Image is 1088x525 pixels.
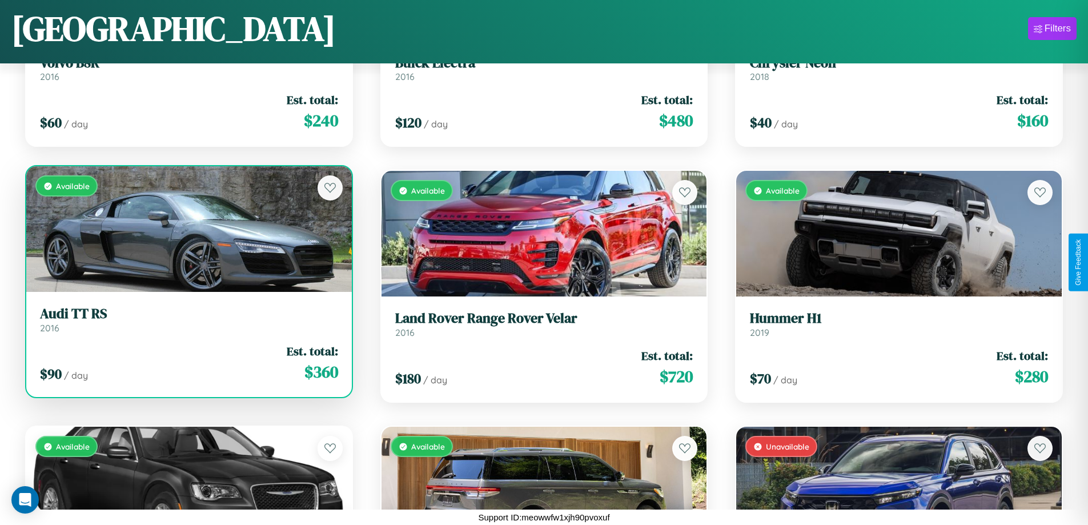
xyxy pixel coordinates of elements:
h3: Hummer H1 [750,310,1048,327]
span: $ 180 [395,369,421,388]
span: $ 70 [750,369,771,388]
span: / day [774,118,798,130]
span: / day [424,118,448,130]
span: 2016 [40,71,59,82]
span: $ 720 [660,365,693,388]
span: $ 120 [395,113,421,132]
div: Give Feedback [1074,239,1082,286]
span: / day [64,118,88,130]
h3: Audi TT RS [40,306,338,322]
a: Volvo B8R2016 [40,55,338,83]
h3: Land Rover Range Rover Velar [395,310,693,327]
span: Est. total: [641,91,693,108]
span: / day [773,374,797,386]
span: Available [766,186,800,195]
span: $ 240 [304,109,338,132]
span: 2016 [395,71,415,82]
div: Open Intercom Messenger [11,486,39,514]
h1: [GEOGRAPHIC_DATA] [11,5,336,52]
span: Available [411,442,445,451]
a: Audi TT RS2016 [40,306,338,334]
span: $ 40 [750,113,772,132]
span: Est. total: [287,343,338,359]
span: $ 360 [304,360,338,383]
a: Chrysler Neon2018 [750,55,1048,83]
span: 2018 [750,71,769,82]
span: $ 160 [1017,109,1048,132]
span: Est. total: [997,347,1048,364]
span: Unavailable [766,442,809,451]
div: Filters [1045,23,1071,34]
a: Land Rover Range Rover Velar2016 [395,310,693,338]
span: $ 480 [659,109,693,132]
span: / day [423,374,447,386]
button: Filters [1028,17,1077,40]
span: Est. total: [997,91,1048,108]
span: 2016 [395,327,415,338]
span: $ 60 [40,113,62,132]
span: / day [64,370,88,381]
a: Buick Electra2016 [395,55,693,83]
span: 2016 [40,322,59,334]
span: $ 280 [1015,365,1048,388]
span: Est. total: [287,91,338,108]
span: Est. total: [641,347,693,364]
a: Hummer H12019 [750,310,1048,338]
span: $ 90 [40,364,62,383]
p: Support ID: meowwfw1xjh90pvoxuf [478,510,609,525]
span: 2019 [750,327,769,338]
span: Available [411,186,445,195]
span: Available [56,181,90,191]
span: Available [56,442,90,451]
